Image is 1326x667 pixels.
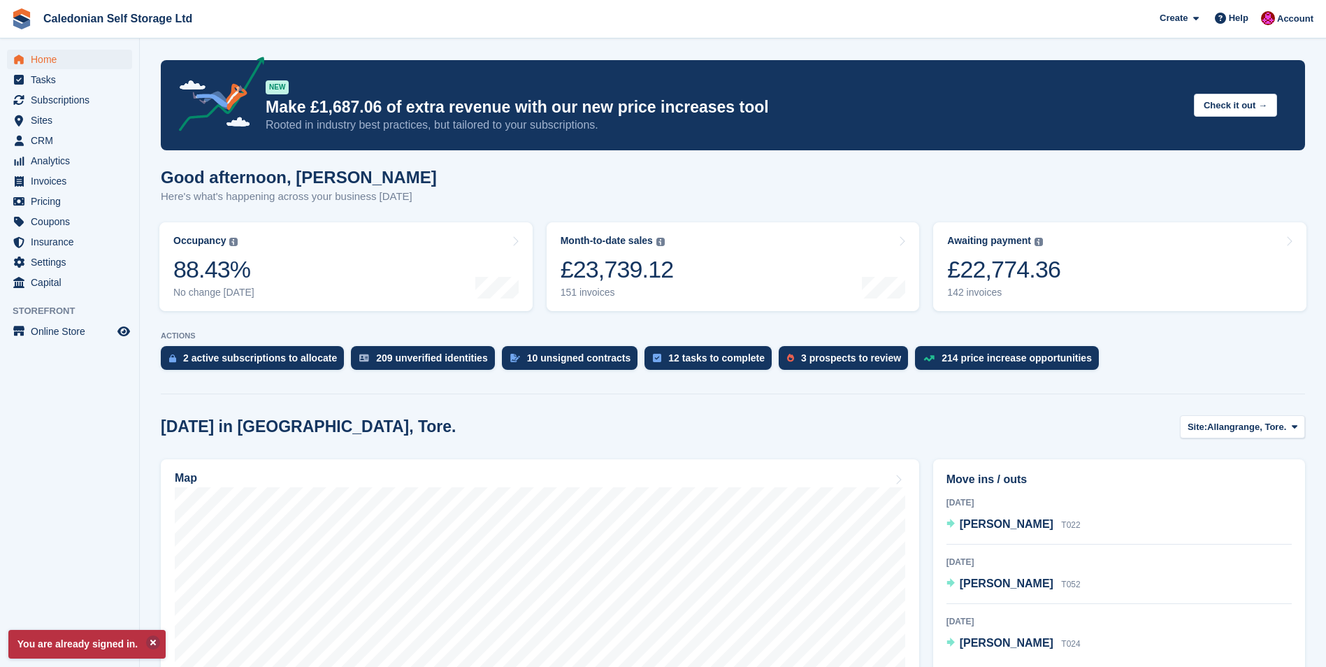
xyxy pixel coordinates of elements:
[510,354,520,362] img: contract_signature_icon-13c848040528278c33f63329250d36e43548de30e8caae1d1a13099fd9432cc5.svg
[915,346,1106,377] a: 214 price increase opportunities
[547,222,920,311] a: Month-to-date sales £23,739.12 151 invoices
[159,222,533,311] a: Occupancy 88.43% No change [DATE]
[561,287,674,299] div: 151 invoices
[1061,580,1080,589] span: T052
[1180,415,1305,438] button: Site: Allangrange, Tore.
[502,346,645,377] a: 10 unsigned contracts
[960,637,1053,649] span: [PERSON_NAME]
[946,516,1081,534] a: [PERSON_NAME] T022
[161,417,456,436] h2: [DATE] in [GEOGRAPHIC_DATA], Tore.
[266,80,289,94] div: NEW
[1194,94,1277,117] button: Check it out →
[31,212,115,231] span: Coupons
[31,151,115,171] span: Analytics
[946,615,1292,628] div: [DATE]
[1229,11,1248,25] span: Help
[161,331,1305,340] p: ACTIONS
[947,255,1060,284] div: £22,774.36
[31,322,115,341] span: Online Store
[656,238,665,246] img: icon-info-grey-7440780725fd019a000dd9b08b2336e03edf1995a4989e88bcd33f0948082b44.svg
[167,57,265,136] img: price-adjustments-announcement-icon-8257ccfd72463d97f412b2fc003d46551f7dbcb40ab6d574587a9cd5c0d94...
[942,352,1092,364] div: 214 price increase opportunities
[960,578,1053,589] span: [PERSON_NAME]
[31,50,115,69] span: Home
[946,575,1081,594] a: [PERSON_NAME] T052
[7,252,132,272] a: menu
[173,255,254,284] div: 88.43%
[527,352,631,364] div: 10 unsigned contracts
[7,192,132,211] a: menu
[653,354,661,362] img: task-75834270c22a3079a89374b754ae025e5fb1db73e45f91037f5363f120a921f8.svg
[787,354,794,362] img: prospect-51fa495bee0391a8d652442698ab0144808aea92771e9ea1ae160a38d050c398.svg
[175,472,197,485] h2: Map
[31,70,115,89] span: Tasks
[1277,12,1313,26] span: Account
[359,354,369,362] img: verify_identity-adf6edd0f0f0b5bbfe63781bf79b02c33cf7c696d77639b501bdc392416b5a36.svg
[31,273,115,292] span: Capital
[183,352,337,364] div: 2 active subscriptions to allocate
[946,471,1292,488] h2: Move ins / outs
[7,273,132,292] a: menu
[561,235,653,247] div: Month-to-date sales
[7,232,132,252] a: menu
[946,635,1081,653] a: [PERSON_NAME] T024
[1188,420,1207,434] span: Site:
[7,90,132,110] a: menu
[161,168,437,187] h1: Good afternoon, [PERSON_NAME]
[7,151,132,171] a: menu
[7,70,132,89] a: menu
[229,238,238,246] img: icon-info-grey-7440780725fd019a000dd9b08b2336e03edf1995a4989e88bcd33f0948082b44.svg
[115,323,132,340] a: Preview store
[13,304,139,318] span: Storefront
[266,117,1183,133] p: Rooted in industry best practices, but tailored to your subscriptions.
[1160,11,1188,25] span: Create
[1207,420,1286,434] span: Allangrange, Tore.
[946,556,1292,568] div: [DATE]
[31,171,115,191] span: Invoices
[31,110,115,130] span: Sites
[31,252,115,272] span: Settings
[161,346,351,377] a: 2 active subscriptions to allocate
[173,235,226,247] div: Occupancy
[933,222,1306,311] a: Awaiting payment £22,774.36 142 invoices
[7,110,132,130] a: menu
[7,322,132,341] a: menu
[7,171,132,191] a: menu
[947,287,1060,299] div: 142 invoices
[266,97,1183,117] p: Make £1,687.06 of extra revenue with our new price increases tool
[7,131,132,150] a: menu
[561,255,674,284] div: £23,739.12
[923,355,935,361] img: price_increase_opportunities-93ffe204e8149a01c8c9dc8f82e8f89637d9d84a8eef4429ea346261dce0b2c0.svg
[173,287,254,299] div: No change [DATE]
[7,50,132,69] a: menu
[947,235,1031,247] div: Awaiting payment
[31,232,115,252] span: Insurance
[11,8,32,29] img: stora-icon-8386f47178a22dfd0bd8f6a31ec36ba5ce8667c1dd55bd0f319d3a0aa187defe.svg
[801,352,901,364] div: 3 prospects to review
[960,518,1053,530] span: [PERSON_NAME]
[38,7,198,30] a: Caledonian Self Storage Ltd
[644,346,779,377] a: 12 tasks to complete
[1061,639,1080,649] span: T024
[161,189,437,205] p: Here's what's happening across your business [DATE]
[376,352,488,364] div: 209 unverified identities
[169,354,176,363] img: active_subscription_to_allocate_icon-d502201f5373d7db506a760aba3b589e785aa758c864c3986d89f69b8ff3...
[946,496,1292,509] div: [DATE]
[1061,520,1080,530] span: T022
[351,346,502,377] a: 209 unverified identities
[1261,11,1275,25] img: Donald Mathieson
[779,346,915,377] a: 3 prospects to review
[7,212,132,231] a: menu
[31,131,115,150] span: CRM
[8,630,166,659] p: You are already signed in.
[668,352,765,364] div: 12 tasks to complete
[31,90,115,110] span: Subscriptions
[31,192,115,211] span: Pricing
[1035,238,1043,246] img: icon-info-grey-7440780725fd019a000dd9b08b2336e03edf1995a4989e88bcd33f0948082b44.svg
